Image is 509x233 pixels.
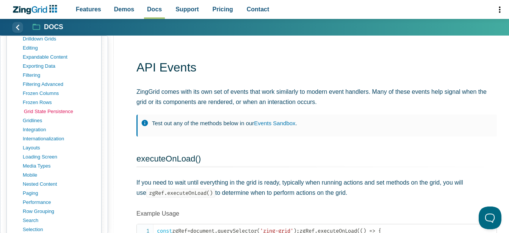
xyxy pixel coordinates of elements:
a: layouts [23,143,95,152]
strong: Docs [44,24,63,31]
a: media types [23,162,95,171]
a: frozen rows [23,98,95,107]
a: performance [23,198,95,207]
span: Contact [247,4,269,14]
code: zgRef.executeOnLoad() [146,189,215,197]
a: Docs [33,23,63,32]
p: ZingGrid comes with its own set of events that work similarly to modern event handlers. Many of t... [136,87,497,107]
p: Example Usage [136,210,497,218]
span: Features [76,4,101,14]
a: filtering advanced [23,80,95,89]
a: nested content [23,180,95,189]
p: If you need to wait until everything in the grid is ready, typically when running actions and set... [136,177,497,198]
a: drilldown grids [23,34,95,43]
a: Events Sandbox [254,120,295,126]
span: Support [175,4,199,14]
a: editing [23,43,95,53]
h1: API Events [136,60,497,77]
a: grid state persistence [24,107,96,116]
a: frozen columns [23,89,95,98]
span: Pricing [213,4,233,14]
a: gridlines [23,116,95,125]
span: Demos [114,4,134,14]
span: Docs [147,4,162,14]
a: integration [23,125,95,134]
a: expandable content [23,53,95,62]
a: loading screen [23,152,95,162]
a: ZingChart Logo. Click to return to the homepage [12,5,61,14]
a: search [23,216,95,225]
a: exporting data [23,62,95,71]
a: internationalization [23,134,95,143]
a: executeOnLoad() [136,154,201,163]
a: filtering [23,71,95,80]
iframe: Toggle Customer Support [479,207,501,229]
a: mobile [23,171,95,180]
span: Test out any of the methods below in our . [152,120,297,126]
a: row grouping [23,207,95,216]
a: paging [23,189,95,198]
